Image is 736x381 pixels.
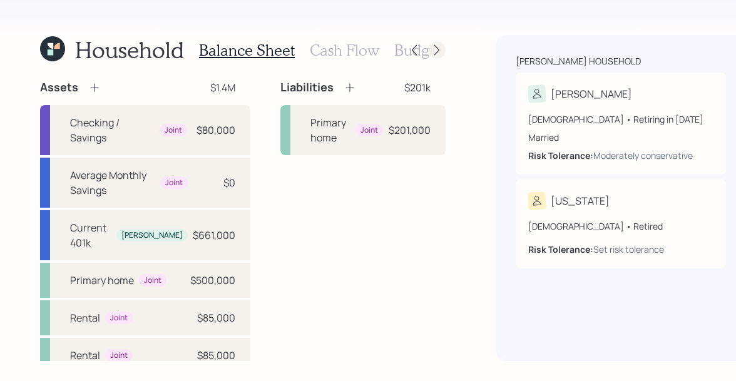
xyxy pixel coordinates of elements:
[516,55,641,68] div: [PERSON_NAME] household
[528,243,593,255] b: Risk Tolerance:
[75,36,184,63] h1: Household
[121,230,183,241] div: [PERSON_NAME]
[551,193,610,208] div: [US_STATE]
[197,310,235,325] div: $85,000
[197,348,235,363] div: $85,000
[528,150,593,161] b: Risk Tolerance:
[199,41,295,59] h3: Balance Sheet
[593,243,664,256] div: Set risk tolerance
[190,273,235,288] div: $500,000
[144,275,161,286] div: Joint
[528,131,713,144] div: Married
[404,80,431,95] div: $201k
[70,168,155,198] div: Average Monthly Savings
[389,123,431,138] div: $201,000
[551,86,632,101] div: [PERSON_NAME]
[197,123,235,138] div: $80,000
[310,41,379,59] h3: Cash Flow
[310,115,350,145] div: Primary home
[70,348,100,363] div: Rental
[110,313,128,323] div: Joint
[280,81,334,94] h4: Liabilities
[528,220,713,233] div: [DEMOGRAPHIC_DATA] • Retired
[70,310,100,325] div: Rental
[70,115,155,145] div: Checking / Savings
[360,125,378,136] div: Joint
[528,113,713,126] div: [DEMOGRAPHIC_DATA] • Retiring in [DATE]
[394,41,442,59] h3: Budget
[165,178,183,188] div: Joint
[193,228,235,243] div: $661,000
[593,149,693,162] div: Moderately conservative
[110,350,128,361] div: Joint
[40,81,78,94] h4: Assets
[70,273,134,288] div: Primary home
[223,175,235,190] div: $0
[210,80,235,95] div: $1.4M
[165,125,182,136] div: Joint
[70,220,111,250] div: Current 401k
